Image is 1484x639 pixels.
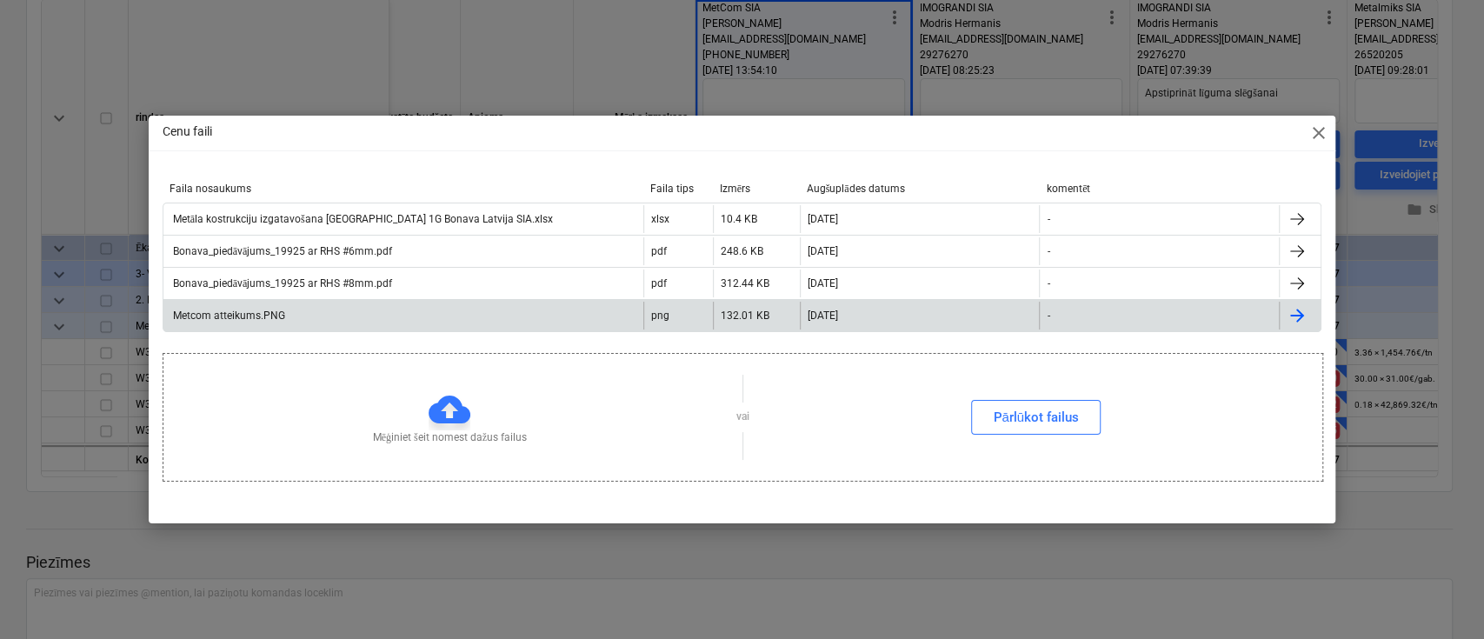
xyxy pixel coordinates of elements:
[650,183,706,195] div: Faila tips
[1047,310,1049,322] div: -
[721,310,769,322] div: 132.01 KB
[373,430,527,445] p: Mēģiniet šeit nomest dažus failus
[808,310,838,322] div: [DATE]
[1397,556,1484,639] iframe: Chat Widget
[651,213,669,225] div: xlsx
[721,245,763,257] div: 248.6 KB
[170,277,393,290] div: Bonava_piedāvājums_19925 ar RHS #8mm.pdf
[808,277,838,290] div: [DATE]
[720,183,793,196] div: Izmērs
[1047,213,1049,225] div: -
[163,123,212,141] p: Cenu faili
[1047,245,1049,257] div: -
[163,353,1324,481] div: Mēģiniet šeit nomest dažus failusvaiPārlūkot failus
[651,245,667,257] div: pdf
[993,406,1079,429] div: Pārlūkot failus
[170,310,285,322] div: Metcom atteikums.PNG
[971,400,1101,435] button: Pārlūkot failus
[1047,183,1273,196] div: komentēt
[170,213,553,226] div: Metāla kostrukciju izgatavošana [GEOGRAPHIC_DATA] 1G Bonava Latvija SIA.xlsx
[1308,123,1328,143] span: close
[808,245,838,257] div: [DATE]
[721,277,769,290] div: 312.44 KB
[736,409,749,424] p: vai
[808,213,838,225] div: [DATE]
[651,277,667,290] div: pdf
[651,310,669,322] div: png
[807,183,1033,196] div: Augšuplādes datums
[721,213,757,225] div: 10.4 KB
[170,245,393,258] div: Bonava_piedāvājums_19925 ar RHS #6mm.pdf
[1047,277,1049,290] div: -
[170,183,636,195] div: Faila nosaukums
